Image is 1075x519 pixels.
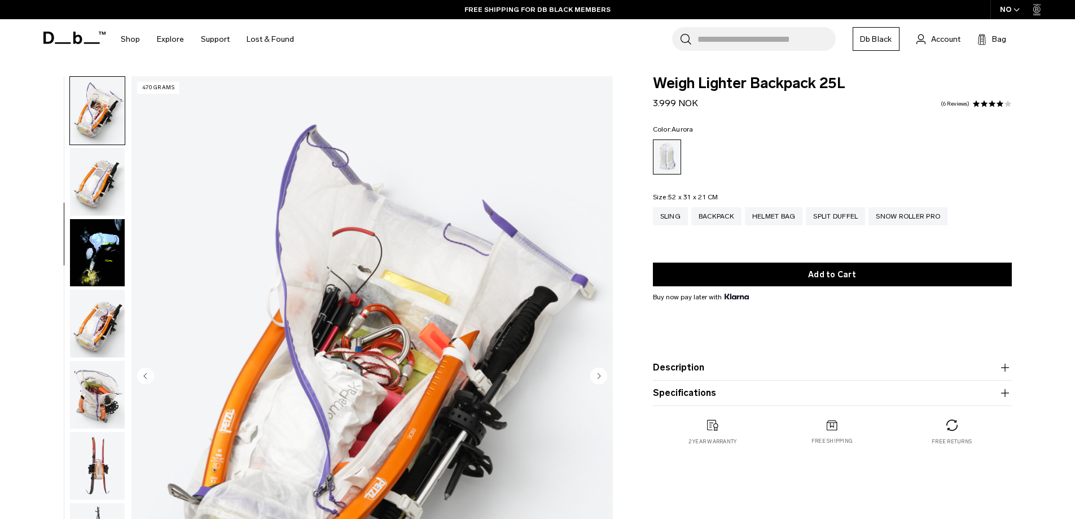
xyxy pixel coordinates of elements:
img: Weigh Lighter Backpack 25L Aurora [70,219,125,287]
p: 2 year warranty [688,438,737,446]
button: Bag [977,32,1006,46]
button: Next slide [590,367,607,386]
legend: Size: [653,194,718,200]
p: Free returns [932,438,972,446]
span: Bag [992,33,1006,45]
button: Description [653,361,1012,374]
span: Account [931,33,960,45]
button: Weigh_Lighter_Backpack_25L_4.png [69,76,125,145]
a: FREE SHIPPING FOR DB BLACK MEMBERS [464,5,611,15]
img: Weigh_Lighter_Backpack_25L_8.png [70,432,125,500]
a: Helmet Bag [745,207,803,225]
button: Weigh_Lighter_Backpack_25L_5.png [69,147,125,216]
img: Weigh_Lighter_Backpack_25L_5.png [70,148,125,216]
img: Weigh_Lighter_Backpack_25L_4.png [70,77,125,145]
button: Previous slide [137,367,154,386]
a: Snow Roller Pro [868,207,947,225]
button: Weigh_Lighter_Backpack_25L_6.png [69,289,125,358]
nav: Main Navigation [112,19,302,59]
a: Explore [157,19,184,59]
a: Db Black [853,27,900,51]
a: Aurora [653,139,681,175]
a: Shop [121,19,140,59]
img: Weigh_Lighter_Backpack_25L_7.png [70,361,125,429]
button: Weigh Lighter Backpack 25L Aurora [69,219,125,287]
span: 52 x 31 x 21 CM [668,193,718,201]
a: Split Duffel [806,207,865,225]
span: Aurora [672,125,694,133]
img: Weigh_Lighter_Backpack_25L_6.png [70,290,125,357]
a: Lost & Found [247,19,294,59]
p: Free shipping [811,437,853,445]
span: Buy now pay later with [653,292,749,302]
a: Account [916,32,960,46]
span: Weigh Lighter Backpack 25L [653,76,1012,91]
legend: Color: [653,126,694,133]
a: 6 reviews [941,101,969,107]
a: Support [201,19,230,59]
button: Weigh_Lighter_Backpack_25L_8.png [69,431,125,500]
button: Weigh_Lighter_Backpack_25L_7.png [69,360,125,429]
a: Backpack [691,207,741,225]
span: 3.999 NOK [653,98,698,108]
img: {"height" => 20, "alt" => "Klarna"} [725,294,749,299]
button: Add to Cart [653,263,1012,286]
a: Sling [653,207,688,225]
button: Specifications [653,386,1012,400]
p: 470 grams [137,82,180,94]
